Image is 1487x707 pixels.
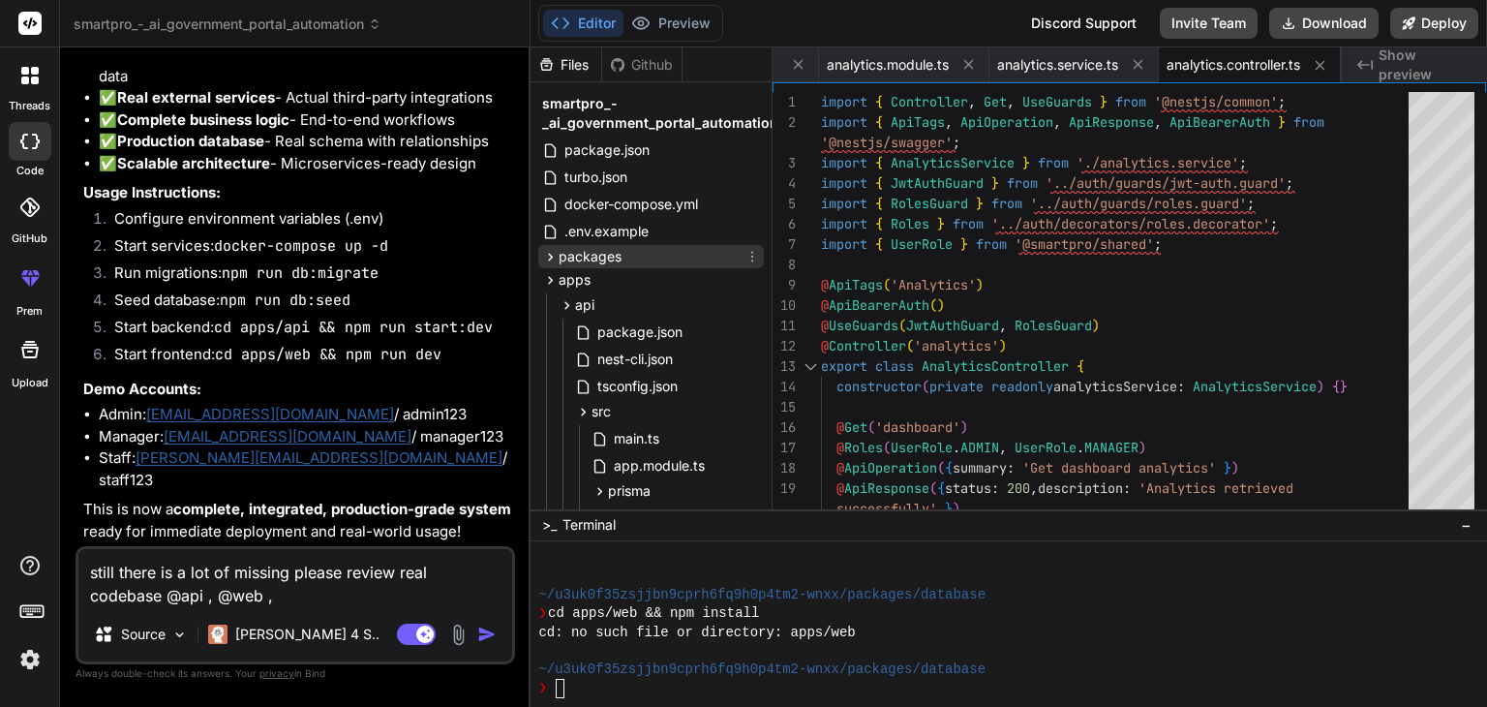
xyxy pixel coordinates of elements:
[1077,357,1084,375] span: {
[538,624,855,642] span: cd: no such file or directory: apps/web
[602,55,682,75] div: Github
[999,317,1007,334] span: ,
[12,375,48,391] label: Upload
[99,344,511,371] li: Start frontend:
[997,55,1118,75] span: analytics.service.ts
[821,337,829,354] span: @
[976,276,984,293] span: )
[1038,479,1123,497] span: description
[991,195,1022,212] span: from
[1278,93,1286,110] span: ;
[531,55,601,75] div: Files
[1169,113,1270,131] span: ApiBearerAuth
[99,404,511,426] li: Admin: / admin123
[960,439,999,456] span: ADMIN
[914,337,999,354] span: 'analytics'
[937,215,945,232] span: }
[976,235,1007,253] span: from
[1007,459,1015,476] span: :
[608,481,651,501] span: prisma
[83,380,201,398] strong: Demo Accounts:
[945,113,953,131] span: ,
[836,479,844,497] span: @
[164,427,411,446] a: [EMAIL_ADDRESS][DOMAIN_NAME]
[99,87,511,109] li: ✅ - Actual third-party integrations
[937,459,945,476] span: (
[1084,439,1138,456] span: MANAGER
[542,515,557,535] span: >_
[821,317,829,334] span: @
[875,357,914,375] span: class
[538,679,548,697] span: ❯
[937,296,945,314] span: )
[991,174,999,192] span: }
[875,154,883,171] span: {
[773,255,796,275] div: 8
[953,500,960,517] span: )
[1123,479,1131,497] span: :
[1167,55,1300,75] span: analytics.controller.ts
[538,604,548,623] span: ❯
[821,93,867,110] span: import
[99,153,511,175] li: ✅ - Microservices-ready design
[99,208,511,235] li: Configure environment variables (.env)
[821,195,867,212] span: import
[1015,439,1077,456] span: UserRole
[836,418,844,436] span: @
[773,356,796,377] div: 13
[821,174,867,192] span: import
[891,93,968,110] span: Controller
[953,459,1007,476] span: summary
[16,303,43,320] label: prem
[844,439,883,456] span: Roles
[945,459,953,476] span: {
[891,113,945,131] span: ApiTags
[836,500,937,517] span: successfully'
[891,235,953,253] span: UserRole
[612,427,661,450] span: main.ts
[222,263,379,283] code: npm run db:migrate
[1278,113,1286,131] span: }
[608,505,662,524] span: common
[1138,479,1293,497] span: 'Analytics retrieved
[875,195,883,212] span: {
[821,134,953,151] span: '@nestjs/swagger'
[1030,479,1038,497] span: ,
[773,316,796,336] div: 11
[595,321,684,344] span: package.json
[1022,93,1092,110] span: UseGuards
[1100,93,1108,110] span: }
[929,378,984,395] span: private
[875,235,883,253] span: {
[883,276,891,293] span: (
[1224,459,1231,476] span: }
[99,262,511,290] li: Run migrations:
[836,459,844,476] span: @
[999,337,1007,354] span: )
[538,661,986,679] span: ~/u3uk0f35zsjjbn9cprh6fq9h0p4tm2-wnxx/packages/database
[867,418,875,436] span: (
[76,664,515,683] p: Always double-check its answers. Your in Bind
[121,625,166,644] p: Source
[1053,378,1177,395] span: analyticsService
[1340,378,1348,395] span: }
[562,138,652,162] span: package.json
[829,276,883,293] span: ApiTags
[875,418,960,436] span: 'dashboard'
[891,195,968,212] span: RolesGuard
[595,375,680,398] span: tsconfig.json
[1038,154,1069,171] span: from
[1379,46,1472,84] span: Show preview
[960,418,968,436] span: )
[78,549,512,607] textarea: still there is a lot of missing please review real codebase @api , @web ,
[1022,459,1216,476] span: 'Get dashboard analytics'
[984,93,1007,110] span: Get
[929,479,937,497] span: (
[1092,317,1100,334] span: )
[559,270,591,290] span: apps
[1231,459,1239,476] span: )
[1154,113,1162,131] span: ,
[1077,154,1239,171] span: './analytics.service'
[575,295,594,315] span: api
[99,44,511,87] li: ✅ - Frontend consumes live backend data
